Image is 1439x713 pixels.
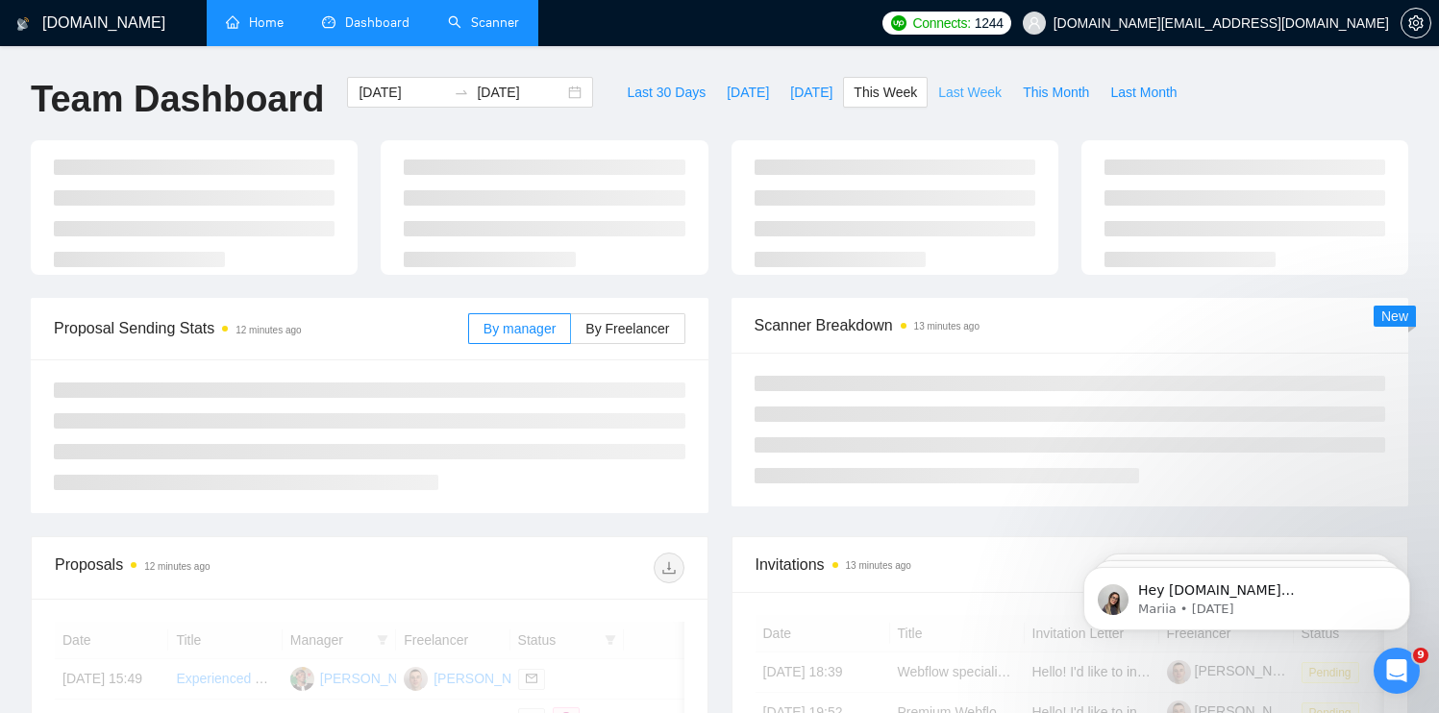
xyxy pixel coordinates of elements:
button: Last Week [928,77,1012,108]
span: New [1381,308,1408,324]
span: Connects: [912,12,970,34]
input: Start date [359,82,446,103]
span: swap-right [454,85,469,100]
span: 9 [1413,648,1428,663]
span: dashboard [322,15,335,29]
time: 12 minutes ago [236,325,301,335]
a: setting [1401,15,1431,31]
button: Last Month [1100,77,1187,108]
button: Last 30 Days [616,77,716,108]
span: Last Month [1110,82,1177,103]
button: This Week [843,77,928,108]
span: This Month [1023,82,1089,103]
h1: Team Dashboard [31,77,324,122]
iframe: Intercom notifications message [1054,527,1439,661]
button: This Month [1012,77,1100,108]
span: user [1028,16,1041,30]
a: homeHome [226,14,284,31]
span: [DATE] [790,82,832,103]
div: Proposals [55,553,369,583]
button: [DATE] [780,77,843,108]
img: logo [16,9,30,39]
span: Invitations [756,553,1385,577]
time: 12 minutes ago [144,561,210,572]
span: By manager [484,321,556,336]
button: setting [1401,8,1431,38]
span: Scanner Breakdown [755,313,1386,337]
span: Proposal Sending Stats [54,316,468,340]
time: 13 minutes ago [914,321,980,332]
button: [DATE] [716,77,780,108]
span: By Freelancer [585,321,669,336]
img: upwork-logo.png [891,15,906,31]
span: 1244 [975,12,1004,34]
span: This Week [854,82,917,103]
span: setting [1402,15,1430,31]
span: Last Week [938,82,1002,103]
a: searchScanner [448,14,519,31]
span: to [454,85,469,100]
time: 13 minutes ago [846,560,911,571]
input: End date [477,82,564,103]
span: Dashboard [345,14,409,31]
span: Last 30 Days [627,82,706,103]
iframe: Intercom live chat [1374,648,1420,694]
span: [DATE] [727,82,769,103]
